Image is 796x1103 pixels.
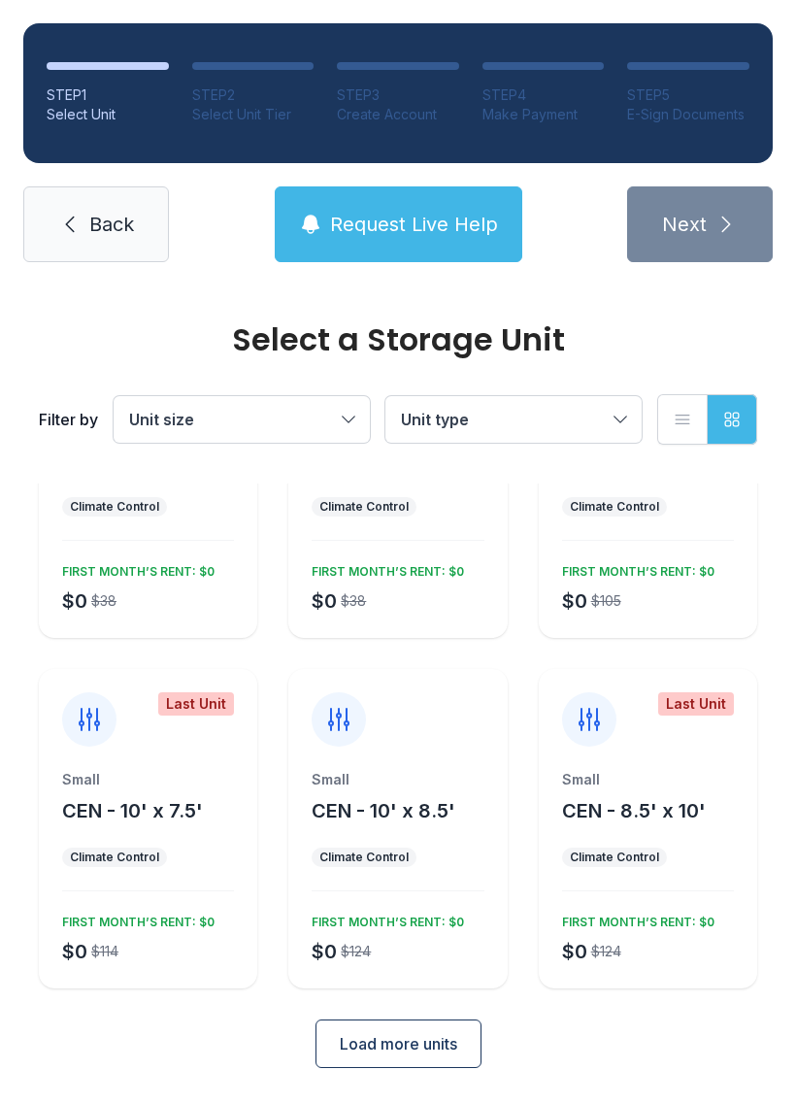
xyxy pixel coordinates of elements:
[591,591,621,611] div: $105
[482,85,605,105] div: STEP 4
[319,499,409,515] div: Climate Control
[62,938,87,965] div: $0
[591,942,621,961] div: $124
[340,1032,457,1055] span: Load more units
[337,85,459,105] div: STEP 3
[39,324,757,355] div: Select a Storage Unit
[570,499,659,515] div: Climate Control
[70,499,159,515] div: Climate Control
[662,211,707,238] span: Next
[129,410,194,429] span: Unit size
[91,591,116,611] div: $38
[319,850,409,865] div: Climate Control
[89,211,134,238] span: Back
[401,410,469,429] span: Unit type
[385,396,642,443] button: Unit type
[562,770,734,789] div: Small
[312,587,337,615] div: $0
[62,797,203,824] button: CEN - 10' x 7.5'
[47,105,169,124] div: Select Unit
[114,396,370,443] button: Unit size
[341,942,371,961] div: $124
[554,556,714,580] div: FIRST MONTH’S RENT: $0
[627,85,749,105] div: STEP 5
[312,770,483,789] div: Small
[627,105,749,124] div: E-Sign Documents
[62,799,203,822] span: CEN - 10' x 7.5'
[312,797,455,824] button: CEN - 10' x 8.5'
[304,907,464,930] div: FIRST MONTH’S RENT: $0
[312,938,337,965] div: $0
[39,408,98,431] div: Filter by
[158,692,234,716] div: Last Unit
[192,85,315,105] div: STEP 2
[91,942,118,961] div: $114
[570,850,659,865] div: Climate Control
[554,907,714,930] div: FIRST MONTH’S RENT: $0
[70,850,159,865] div: Climate Control
[337,105,459,124] div: Create Account
[54,907,215,930] div: FIRST MONTH’S RENT: $0
[562,799,706,822] span: CEN - 8.5' x 10'
[341,591,366,611] div: $38
[192,105,315,124] div: Select Unit Tier
[47,85,169,105] div: STEP 1
[62,587,87,615] div: $0
[54,556,215,580] div: FIRST MONTH’S RENT: $0
[562,938,587,965] div: $0
[62,770,234,789] div: Small
[658,692,734,716] div: Last Unit
[482,105,605,124] div: Make Payment
[562,797,706,824] button: CEN - 8.5' x 10'
[304,556,464,580] div: FIRST MONTH’S RENT: $0
[312,799,455,822] span: CEN - 10' x 8.5'
[562,587,587,615] div: $0
[330,211,498,238] span: Request Live Help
